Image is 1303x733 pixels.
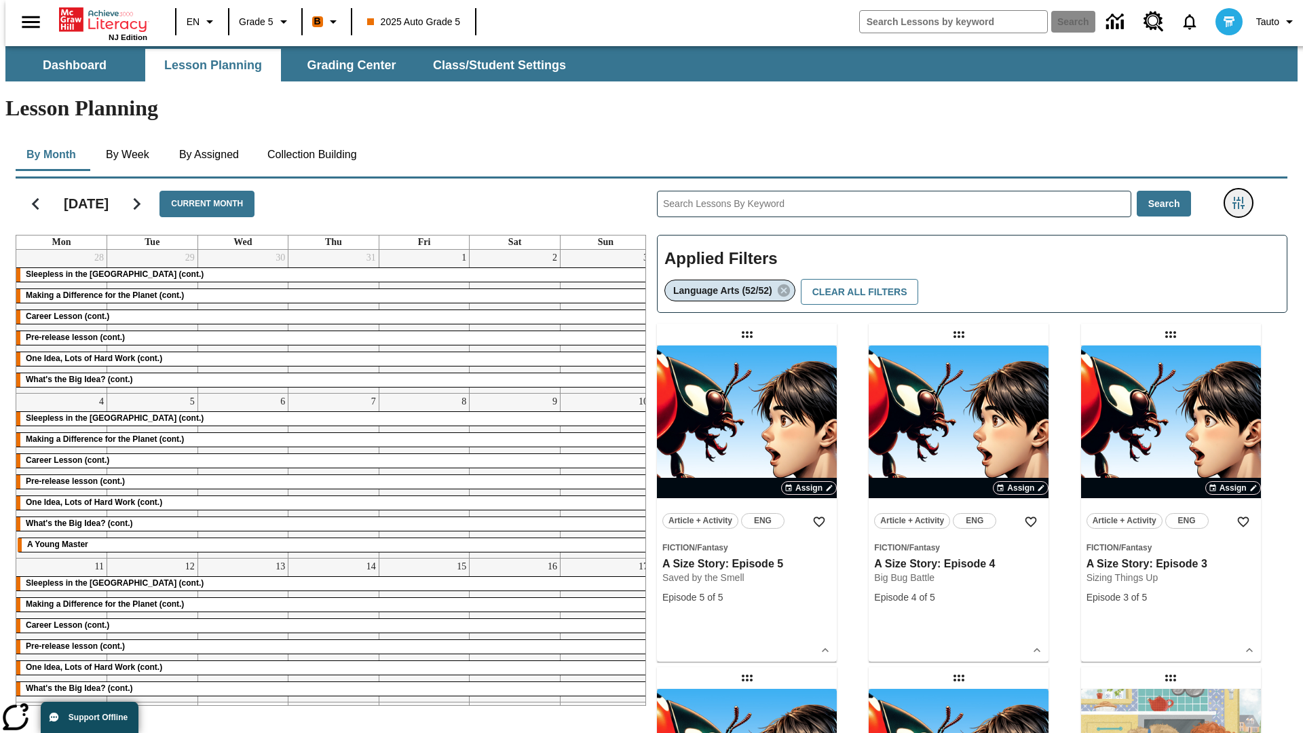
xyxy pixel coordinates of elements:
span: Fantasy [1121,543,1152,552]
td: August 3, 2025 [560,250,651,394]
span: EN [187,15,200,29]
h2: [DATE] [64,195,109,212]
button: Show Details [1239,640,1260,660]
div: What's the Big Idea? (cont.) [16,682,651,696]
a: August 6, 2025 [278,394,288,410]
a: Home [59,6,147,33]
button: Class/Student Settings [422,49,577,81]
a: August 1, 2025 [459,250,469,266]
span: ENG [754,514,772,528]
h2: Applied Filters [664,242,1280,276]
div: Career Lesson (cont.) [16,619,651,633]
td: August 6, 2025 [197,393,288,558]
span: Pre-release lesson (cont.) [26,641,125,651]
a: August 14, 2025 [364,559,379,575]
button: ENG [741,513,785,529]
span: Topic: Fiction/Fantasy [874,540,1043,555]
a: July 28, 2025 [92,250,107,266]
span: What's the Big Idea? (cont.) [26,375,133,384]
div: Sleepless in the Animal Kingdom (cont.) [16,268,651,282]
a: August 13, 2025 [273,559,288,575]
button: Dashboard [7,49,143,81]
button: Show Details [1027,640,1047,660]
h3: A Size Story: Episode 5 [662,557,831,571]
a: August 7, 2025 [369,394,379,410]
span: Pre-release lesson (cont.) [26,333,125,342]
button: Support Offline [41,702,138,733]
a: Monday [50,236,74,249]
button: Language: EN, Select a language [181,10,224,34]
h3: A Size Story: Episode 4 [874,557,1043,571]
a: Data Center [1098,3,1135,41]
span: Career Lesson (cont.) [26,620,109,630]
span: Assign [795,482,823,494]
button: Lesson Planning [145,49,281,81]
a: August 4, 2025 [96,394,107,410]
button: Article + Activity [662,513,738,529]
button: Article + Activity [874,513,950,529]
span: Support Offline [69,713,128,722]
a: August 15, 2025 [454,559,469,575]
button: Article + Activity [1087,513,1163,529]
span: Grade 5 [239,15,273,29]
span: ENG [966,514,983,528]
a: August 9, 2025 [550,394,560,410]
div: Episode 3 of 5 [1087,590,1255,605]
td: August 16, 2025 [470,558,561,702]
td: August 7, 2025 [288,393,379,558]
span: Article + Activity [1093,514,1156,528]
button: Show Details [815,640,835,660]
span: Article + Activity [880,514,944,528]
span: / [695,543,697,552]
button: Profile/Settings [1251,10,1303,34]
span: Topic: Fiction/Fantasy [1087,540,1255,555]
button: Boost Class color is orange. Change class color [307,10,347,34]
span: Fantasy [909,543,940,552]
span: 2025 Auto Grade 5 [367,15,461,29]
span: Sleepless in the Animal Kingdom (cont.) [26,578,204,588]
div: One Idea, Lots of Hard Work (cont.) [16,352,651,366]
div: Draggable lesson: A Size Story: Episode 3 [1160,324,1182,345]
span: Topic: Fiction/Fantasy [662,540,831,555]
td: August 14, 2025 [288,558,379,702]
h1: Lesson Planning [5,96,1298,121]
span: Sleepless in the Animal Kingdom (cont.) [26,413,204,423]
span: One Idea, Lots of Hard Work (cont.) [26,662,162,672]
a: August 20, 2025 [273,702,288,719]
a: Tuesday [142,236,162,249]
a: August 17, 2025 [636,559,651,575]
td: August 5, 2025 [107,393,198,558]
button: Assign Choose Dates [993,481,1049,495]
a: August 12, 2025 [183,559,197,575]
div: Pre-release lesson (cont.) [16,331,651,345]
div: Making a Difference for the Planet (cont.) [16,433,651,447]
h3: A Size Story: Episode 3 [1087,557,1255,571]
a: Resource Center, Will open in new tab [1135,3,1172,40]
button: By Assigned [168,138,250,171]
span: NJ Edition [109,33,147,41]
span: Making a Difference for the Planet (cont.) [26,599,184,609]
span: Language Arts (52/52) [673,285,772,296]
a: August 16, 2025 [545,559,560,575]
span: Making a Difference for the Planet (cont.) [26,434,184,444]
div: Episode 5 of 5 [662,590,831,605]
span: What's the Big Idea? (cont.) [26,683,133,693]
a: Notifications [1172,4,1207,39]
a: August 8, 2025 [459,394,469,410]
span: Fiction [874,543,907,552]
td: August 11, 2025 [16,558,107,702]
span: One Idea, Lots of Hard Work (cont.) [26,354,162,363]
div: Career Lesson (cont.) [16,310,651,324]
div: What's the Big Idea? (cont.) [16,373,651,387]
td: July 28, 2025 [16,250,107,394]
a: August 10, 2025 [636,394,651,410]
div: Remove Language Arts (52/52) filter selected item [664,280,795,301]
div: Applied Filters [657,235,1287,314]
td: July 30, 2025 [197,250,288,394]
div: Draggable lesson: Ella and the Cosmic Ants: Episode 5 [1160,667,1182,689]
a: August 2, 2025 [550,250,560,266]
div: Draggable lesson: A Size Story: Episode 1 [948,667,970,689]
div: Career Lesson (cont.) [16,454,651,468]
div: Pre-release lesson (cont.) [16,475,651,489]
img: avatar image [1215,8,1243,35]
